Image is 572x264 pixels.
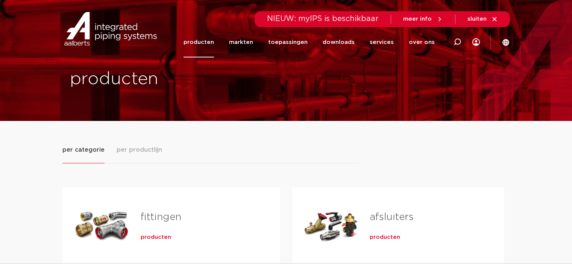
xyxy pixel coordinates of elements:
[70,67,282,91] h1: producten
[267,15,379,23] span: NIEUW: myIPS is beschikbaar
[370,234,400,241] a: producten
[467,16,498,23] a: sluiten
[141,212,181,222] a: fittingen
[229,27,253,57] a: markten
[268,27,308,57] a: toepassingen
[403,16,443,23] a: meer info
[184,27,214,57] a: producten
[117,145,162,154] span: per productlijn
[141,234,171,241] a: producten
[472,27,480,57] div: my IPS
[184,27,435,57] nav: Menu
[409,27,435,57] a: over ons
[62,145,105,154] span: per categorie
[370,212,414,222] a: afsluiters
[370,27,394,57] a: services
[403,16,432,22] span: meer info
[467,16,487,22] span: sluiten
[323,27,355,57] a: downloads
